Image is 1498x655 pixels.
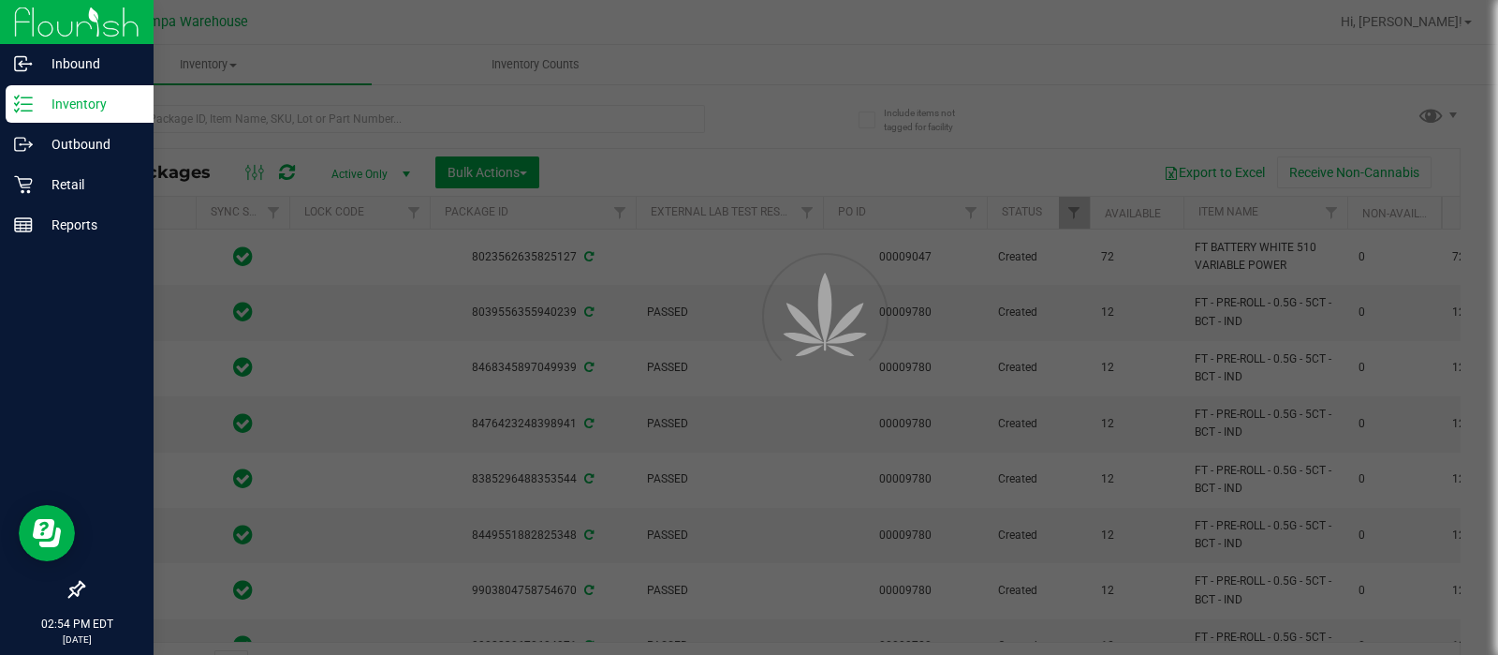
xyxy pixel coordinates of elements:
p: Reports [33,214,145,236]
inline-svg: Inbound [14,54,33,73]
inline-svg: Inventory [14,95,33,113]
p: Retail [33,173,145,196]
p: Inventory [33,93,145,115]
p: [DATE] [8,633,145,647]
inline-svg: Retail [14,175,33,194]
inline-svg: Reports [14,216,33,234]
p: 02:54 PM EDT [8,616,145,633]
iframe: Resource center [19,505,75,561]
p: Inbound [33,52,145,75]
p: Outbound [33,133,145,156]
inline-svg: Outbound [14,135,33,154]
